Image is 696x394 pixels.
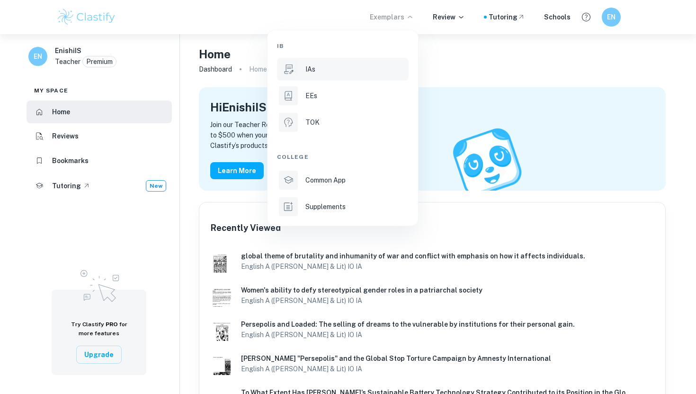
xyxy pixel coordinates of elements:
a: Common App [277,169,409,192]
p: Supplements [305,202,346,212]
span: IB [277,42,284,50]
a: TOK [277,111,409,134]
a: Supplements [277,195,409,218]
p: IAs [305,64,315,74]
a: IAs [277,58,409,81]
span: College [277,153,309,161]
p: Common App [305,175,346,185]
p: TOK [305,117,320,128]
a: EEs [277,84,409,107]
p: EEs [305,91,317,101]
